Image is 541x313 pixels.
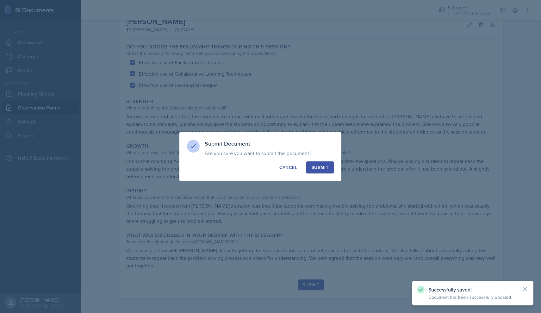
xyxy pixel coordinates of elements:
div: Cancel [279,164,297,171]
p: Document has been successfully updated [428,294,517,300]
button: Submit [306,161,334,173]
p: Successfully saved! [428,286,517,293]
div: Submit [312,164,328,171]
h3: Submit Document [205,140,334,147]
button: Cancel [274,161,302,173]
p: Are you sure you want to submit this document? [205,150,334,156]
